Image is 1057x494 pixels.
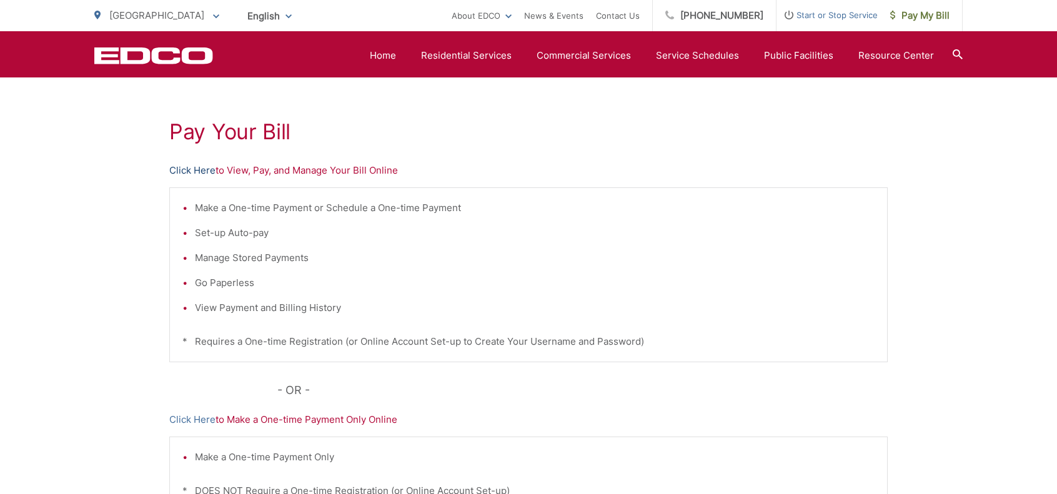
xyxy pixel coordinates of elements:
[169,412,216,427] a: Click Here
[94,47,213,64] a: EDCD logo. Return to the homepage.
[452,8,512,23] a: About EDCO
[277,381,888,400] p: - OR -
[169,412,888,427] p: to Make a One-time Payment Only Online
[596,8,640,23] a: Contact Us
[195,225,875,240] li: Set-up Auto-pay
[169,163,216,178] a: Click Here
[195,300,875,315] li: View Payment and Billing History
[238,5,301,27] span: English
[656,48,739,63] a: Service Schedules
[195,200,875,215] li: Make a One-time Payment or Schedule a One-time Payment
[537,48,631,63] a: Commercial Services
[195,275,875,290] li: Go Paperless
[182,334,875,349] p: * Requires a One-time Registration (or Online Account Set-up to Create Your Username and Password)
[370,48,396,63] a: Home
[764,48,833,63] a: Public Facilities
[195,450,875,465] li: Make a One-time Payment Only
[890,8,950,23] span: Pay My Bill
[169,163,888,178] p: to View, Pay, and Manage Your Bill Online
[109,9,204,21] span: [GEOGRAPHIC_DATA]
[195,250,875,265] li: Manage Stored Payments
[421,48,512,63] a: Residential Services
[169,119,888,144] h1: Pay Your Bill
[524,8,583,23] a: News & Events
[858,48,934,63] a: Resource Center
